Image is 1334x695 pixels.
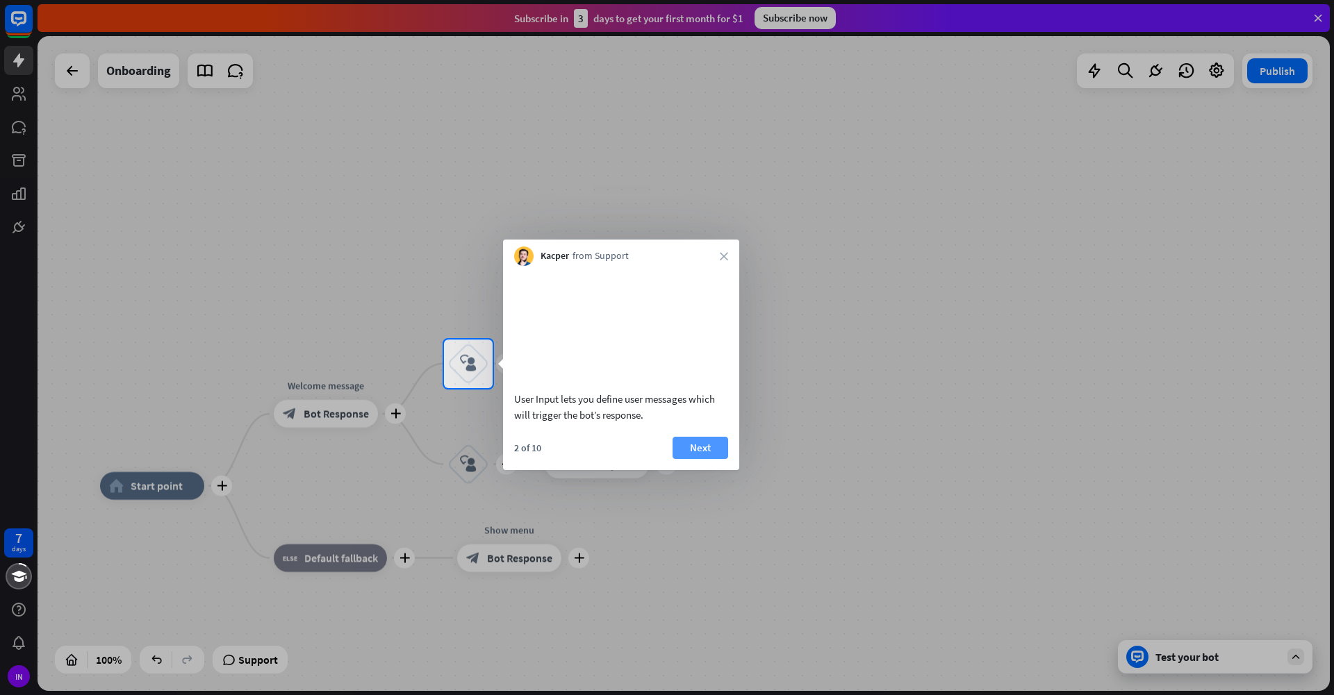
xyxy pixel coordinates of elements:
span: from Support [573,249,629,263]
button: Next [673,437,728,459]
button: Open LiveChat chat widget [11,6,53,47]
span: Kacper [541,249,569,263]
i: close [720,252,728,260]
i: block_user_input [460,355,477,372]
div: 2 of 10 [514,442,541,454]
div: User Input lets you define user messages which will trigger the bot’s response. [514,391,728,423]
